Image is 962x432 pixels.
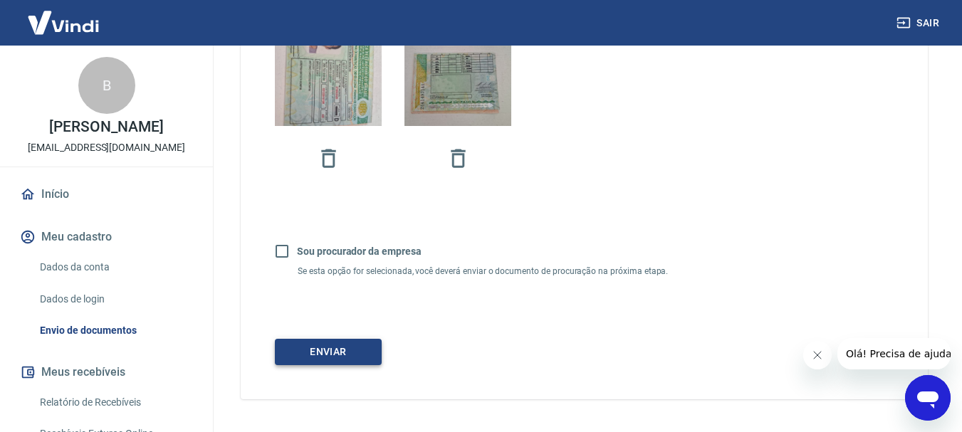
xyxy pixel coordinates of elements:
img: Vindi [17,1,110,44]
iframe: Botão para abrir a janela de mensagens [905,375,951,421]
button: Meu cadastro [17,221,196,253]
button: Enviar [275,339,382,365]
p: [EMAIL_ADDRESS][DOMAIN_NAME] [28,140,185,155]
a: Dados de login [34,285,196,314]
p: Se esta opção for selecionada, você deverá enviar o documento de procuração na próxima etapa. [298,266,680,276]
a: Dados da conta [34,253,196,282]
button: Meus recebíveis [17,357,196,388]
p: [PERSON_NAME] [49,120,163,135]
a: Início [17,179,196,210]
b: Sou procurador da empresa [297,246,422,257]
button: Sair [894,10,945,36]
iframe: Fechar mensagem [803,341,832,369]
span: Olá! Precisa de ajuda? [9,10,120,21]
a: Relatório de Recebíveis [34,388,196,417]
iframe: Mensagem da empresa [837,338,951,369]
a: Envio de documentos [34,316,196,345]
div: B [78,57,135,114]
